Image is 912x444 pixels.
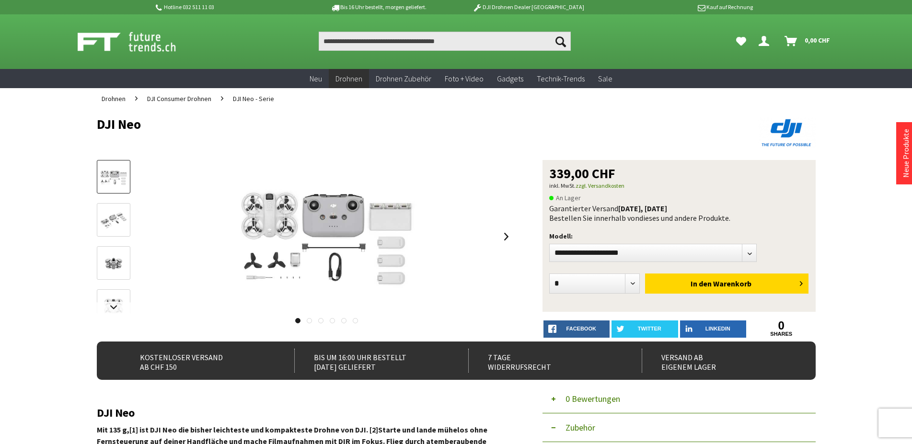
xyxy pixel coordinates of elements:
div: Versand ab eigenem Lager [642,349,795,373]
a: Neue Produkte [901,129,911,178]
a: Foto + Video [438,69,490,89]
p: inkl. MwSt. [549,180,809,192]
span: Gadgets [497,74,523,83]
img: Vorschau: DJI Neo [100,166,127,189]
a: Technik-Trends [530,69,591,89]
a: Gadgets [490,69,530,89]
span: facebook [566,326,596,331]
a: Dein Konto [755,32,777,51]
a: DJI Consumer Drohnen [142,88,216,109]
a: Neu [303,69,329,89]
a: shares [748,331,815,337]
div: Kostenloser Versand ab CHF 150 [121,349,274,373]
a: facebook [543,320,610,338]
span: 339,00 CHF [549,167,615,180]
a: Warenkorb [781,32,835,51]
a: DJI Neo - Serie [228,88,279,109]
span: An Lager [549,192,581,204]
span: Warenkorb [713,279,751,288]
span: Foto + Video [445,74,484,83]
button: In den Warenkorb [645,273,808,294]
a: 0 [748,320,815,331]
a: Sale [591,69,619,89]
a: Drohnen Zubehör [369,69,438,89]
p: Hotline 032 511 11 03 [154,1,304,13]
span: Drohnen [335,74,362,83]
h2: DJI Neo [97,407,514,419]
span: twitter [638,326,661,331]
p: Modell: [549,230,809,242]
div: Bis um 16:00 Uhr bestellt [DATE] geliefert [294,349,447,373]
p: DJI Drohnen Dealer [GEOGRAPHIC_DATA] [453,1,603,13]
a: LinkedIn [680,320,747,338]
span: DJI Consumer Drohnen [147,94,211,103]
span: Drohnen [102,94,126,103]
span: LinkedIn [705,326,730,331]
span: Neu [310,74,322,83]
button: 0 Bewertungen [543,385,816,413]
div: Garantierter Versand Bestellen Sie innerhalb von dieses und andere Produkte. [549,204,809,223]
img: Shop Futuretrends - zur Startseite wechseln [78,30,197,54]
button: Zubehör [543,413,816,442]
span: Sale [598,74,612,83]
a: twitter [612,320,678,338]
p: Bis 16 Uhr bestellt, morgen geliefert. [304,1,453,13]
img: DJI Neo [236,160,417,313]
span: In den [691,279,712,288]
h1: DJI Neo [97,117,672,131]
a: Meine Favoriten [731,32,751,51]
button: Suchen [551,32,571,51]
span: Drohnen Zubehör [376,74,431,83]
span: Technik-Trends [537,74,585,83]
a: Drohnen [97,88,130,109]
b: [DATE], [DATE] [618,204,667,213]
span: 0,00 CHF [805,33,830,48]
a: zzgl. Versandkosten [576,182,624,189]
img: DJI [758,117,816,148]
a: Drohnen [329,69,369,89]
div: 7 Tage Widerrufsrecht [468,349,621,373]
span: DJI Neo - Serie [233,94,274,103]
input: Produkt, Marke, Kategorie, EAN, Artikelnummer… [319,32,571,51]
p: Kauf auf Rechnung [603,1,753,13]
